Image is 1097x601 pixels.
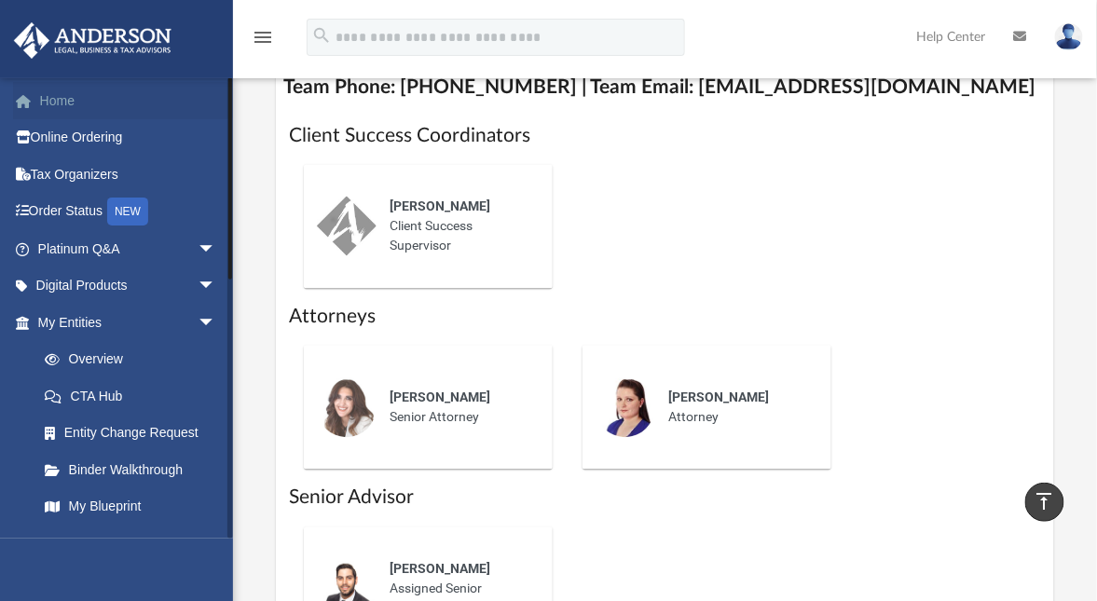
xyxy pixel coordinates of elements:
[390,199,490,214] span: [PERSON_NAME]
[13,304,244,341] a: My Entitiesarrow_drop_down
[198,304,235,342] span: arrow_drop_down
[26,415,244,452] a: Entity Change Request
[377,184,540,269] div: Client Success Supervisor
[13,156,244,193] a: Tax Organizers
[289,485,1040,512] h1: Senior Advisor
[26,451,244,488] a: Binder Walkthrough
[13,82,244,119] a: Home
[596,378,655,438] img: thumbnail
[377,376,540,441] div: Senior Attorney
[13,119,244,157] a: Online Ordering
[317,378,377,438] img: thumbnail
[107,198,148,225] div: NEW
[252,35,274,48] a: menu
[13,267,244,305] a: Digital Productsarrow_drop_down
[13,193,244,231] a: Order StatusNEW
[252,26,274,48] i: menu
[13,230,244,267] a: Platinum Q&Aarrow_drop_down
[8,22,177,59] img: Anderson Advisors Platinum Portal
[1034,490,1056,512] i: vertical_align_top
[26,488,235,526] a: My Blueprint
[198,230,235,268] span: arrow_drop_down
[655,376,818,441] div: Attorney
[311,25,332,46] i: search
[668,390,769,405] span: [PERSON_NAME]
[1025,483,1064,522] a: vertical_align_top
[26,341,244,378] a: Overview
[289,304,1040,331] h1: Attorneys
[276,67,1053,109] h4: Team Phone: [PHONE_NUMBER] | Team Email: [EMAIL_ADDRESS][DOMAIN_NAME]
[317,197,377,256] img: thumbnail
[26,525,244,562] a: Tax Due Dates
[289,123,1040,150] h1: Client Success Coordinators
[1055,23,1083,50] img: User Pic
[26,377,244,415] a: CTA Hub
[390,562,490,577] span: [PERSON_NAME]
[198,267,235,306] span: arrow_drop_down
[390,390,490,405] span: [PERSON_NAME]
